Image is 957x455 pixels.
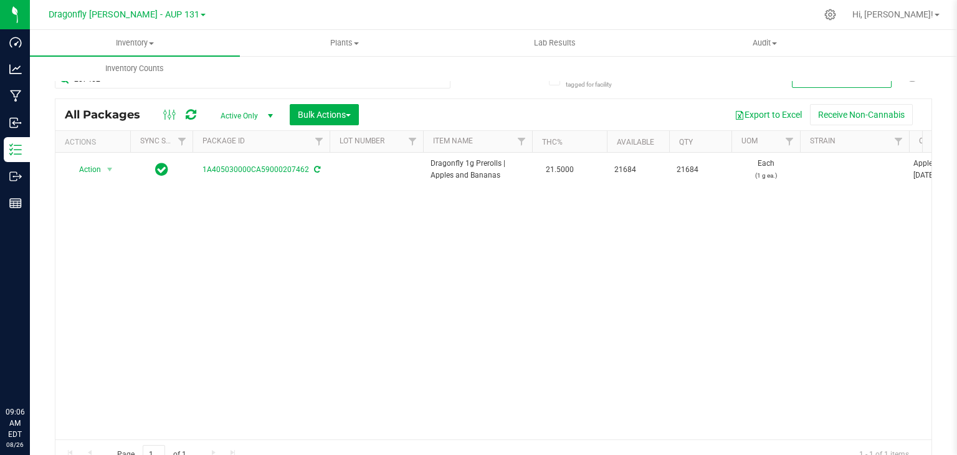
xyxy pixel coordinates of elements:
[6,406,24,440] p: 09:06 AM EDT
[9,90,22,102] inline-svg: Manufacturing
[677,164,724,176] span: 21684
[852,9,933,19] span: Hi, [PERSON_NAME]!
[822,9,838,21] div: Manage settings
[9,170,22,183] inline-svg: Outbound
[540,161,580,179] span: 21.5000
[9,143,22,156] inline-svg: Inventory
[202,136,245,145] a: Package ID
[49,9,199,20] span: Dragonfly [PERSON_NAME] - AUP 131
[30,30,240,56] a: Inventory
[140,136,188,145] a: Sync Status
[542,138,563,146] a: THC%
[614,164,662,176] span: 21684
[172,131,193,152] a: Filter
[402,131,423,152] a: Filter
[240,30,450,56] a: Plants
[202,165,309,174] a: 1A405030000CA59000207462
[6,440,24,449] p: 08/26
[9,197,22,209] inline-svg: Reports
[888,131,909,152] a: Filter
[9,36,22,49] inline-svg: Dashboard
[512,131,532,152] a: Filter
[433,136,473,145] a: Item Name
[68,161,102,178] span: Action
[155,161,168,178] span: In Sync
[9,117,22,129] inline-svg: Inbound
[312,165,320,174] span: Sync from Compliance System
[726,104,810,125] button: Export to Excel
[298,110,351,120] span: Bulk Actions
[12,355,50,393] iframe: Resource center
[810,136,836,145] a: Strain
[340,136,384,145] a: Lot Number
[660,37,869,49] span: Audit
[290,104,359,125] button: Bulk Actions
[739,170,793,181] p: (1 g ea.)
[65,108,153,122] span: All Packages
[810,104,913,125] button: Receive Non-Cannabis
[9,63,22,75] inline-svg: Analytics
[517,37,593,49] span: Lab Results
[102,161,118,178] span: select
[450,30,660,56] a: Lab Results
[37,353,52,368] iframe: Resource center unread badge
[65,138,125,146] div: Actions
[30,37,240,49] span: Inventory
[309,131,330,152] a: Filter
[739,158,793,181] span: Each
[660,30,870,56] a: Audit
[617,138,654,146] a: Available
[431,158,525,181] span: Dragonfly 1g Prerolls | Apples and Bananas
[88,63,181,74] span: Inventory Counts
[779,131,800,152] a: Filter
[679,138,693,146] a: Qty
[240,37,449,49] span: Plants
[30,55,240,82] a: Inventory Counts
[741,136,758,145] a: UOM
